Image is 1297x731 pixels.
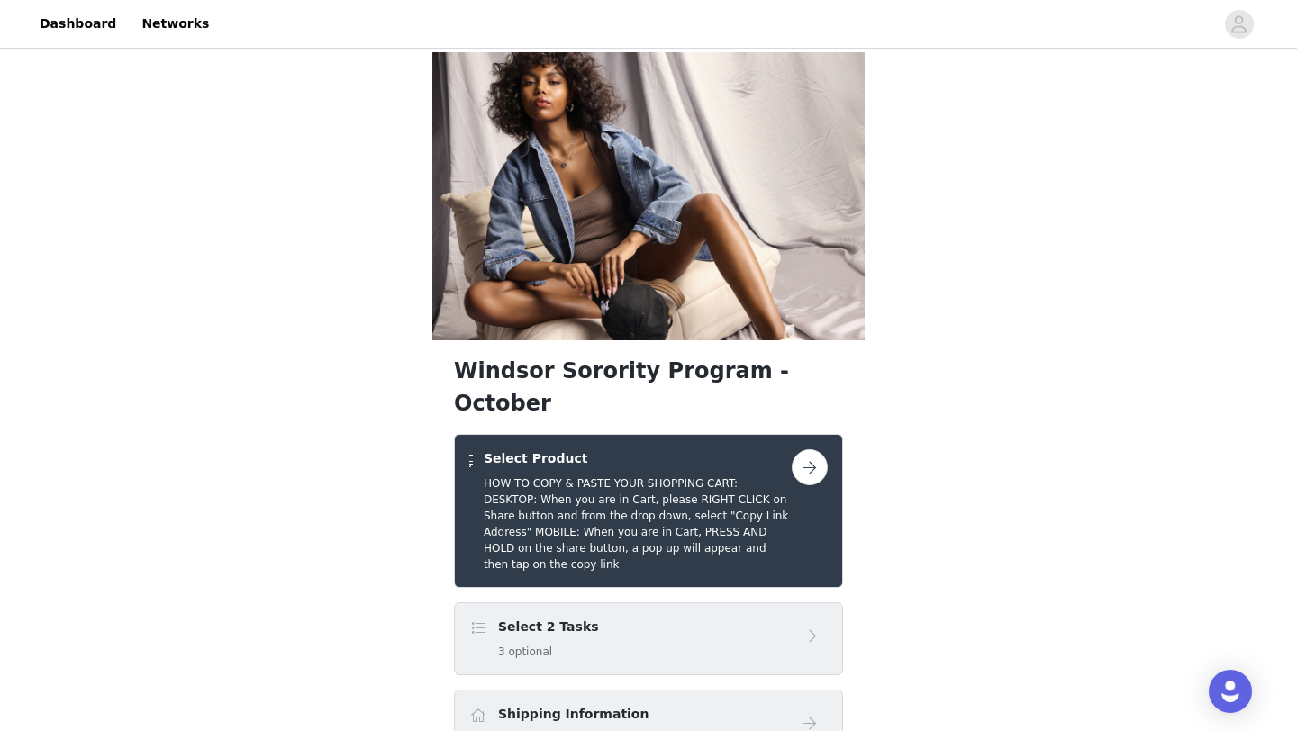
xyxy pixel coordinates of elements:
img: campaign image [432,52,865,340]
div: Open Intercom Messenger [1209,670,1252,713]
a: Dashboard [29,4,127,44]
h4: Shipping Information [498,705,648,724]
h4: Select 2 Tasks [498,618,599,636]
h5: 3 optional [498,644,599,660]
h5: HOW TO COPY & PASTE YOUR SHOPPING CART: DESKTOP: When you are in Cart, please RIGHT CLICK on Shar... [484,475,792,573]
h4: Select Product [484,449,792,468]
a: Networks [131,4,220,44]
div: avatar [1230,10,1247,39]
div: Select 2 Tasks [454,602,843,675]
div: Select Product [454,434,843,588]
h1: Windsor Sorority Program - October [454,355,843,420]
